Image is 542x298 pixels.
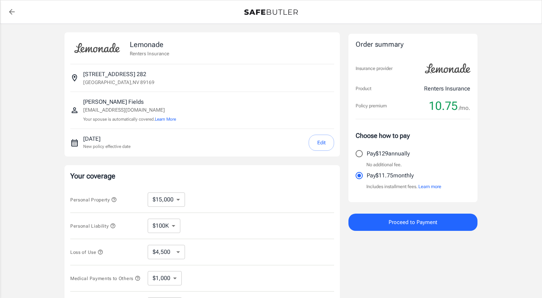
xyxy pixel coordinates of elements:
p: [DATE] [83,135,130,143]
svg: Insured address [70,74,79,82]
span: Medical Payments to Others [70,276,141,281]
svg: Insured person [70,106,79,115]
p: Renters Insurance [424,84,470,93]
button: Medical Payments to Others [70,274,141,283]
span: /mo. [459,103,470,113]
p: Pay $11.75 monthly [367,171,414,180]
p: [STREET_ADDRESS] 282 [83,70,146,79]
p: Includes installment fees. [366,183,441,190]
img: Lemonade [421,59,475,79]
button: Personal Liability [70,222,116,230]
span: 10.75 [429,99,458,113]
svg: New policy start date [70,139,79,147]
span: Personal Property [70,197,117,202]
img: Back to quotes [244,9,298,15]
p: [PERSON_NAME] Fields [83,98,176,106]
button: Personal Property [70,195,117,204]
span: Proceed to Payment [389,218,437,227]
p: New policy effective date [83,143,130,150]
p: Insurance provider [356,65,393,72]
div: Order summary [356,39,470,50]
span: Personal Liability [70,223,116,229]
p: No additional fee. [366,161,402,168]
p: Pay $129 annually [367,149,410,158]
p: Product [356,85,371,92]
p: Choose how to pay [356,131,470,140]
button: Edit [309,135,334,151]
p: Policy premium [356,102,387,110]
button: Proceed to Payment [348,214,477,231]
p: Renters Insurance [130,50,169,57]
p: Lemonade [130,39,169,50]
p: Your coverage [70,171,334,181]
button: Loss of Use [70,248,103,256]
p: [GEOGRAPHIC_DATA] , NV 89169 [83,79,154,86]
button: Learn More [155,116,176,122]
p: [EMAIL_ADDRESS][DOMAIN_NAME] [83,106,176,114]
span: Loss of Use [70,250,103,255]
button: Learn more [418,183,441,190]
a: back to quotes [5,5,19,19]
p: Your spouse is automatically covered. [83,116,176,123]
img: Lemonade [70,38,124,58]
